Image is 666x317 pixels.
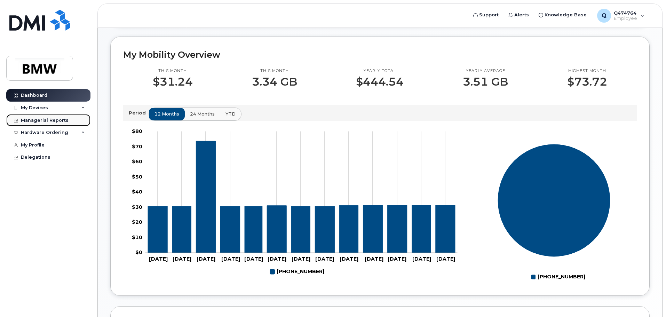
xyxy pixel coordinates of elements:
[132,219,142,225] tspan: $20
[602,11,606,20] span: Q
[592,9,649,23] div: Q474764
[534,8,592,22] a: Knowledge Base
[132,158,142,165] tspan: $60
[190,111,215,117] span: 24 months
[153,68,193,74] p: This month
[221,256,240,262] tspan: [DATE]
[270,266,324,278] g: 410-949-6911
[149,256,168,262] tspan: [DATE]
[636,287,661,312] iframe: Messenger Launcher
[479,11,499,18] span: Support
[567,68,607,74] p: Highest month
[468,8,504,22] a: Support
[268,256,286,262] tspan: [DATE]
[463,76,508,88] p: 3.51 GB
[498,144,611,257] g: Series
[123,49,637,60] h2: My Mobility Overview
[545,11,587,18] span: Knowledge Base
[412,256,431,262] tspan: [DATE]
[135,249,142,255] tspan: $0
[132,189,142,195] tspan: $40
[356,76,404,88] p: $444.54
[340,256,358,262] tspan: [DATE]
[315,256,334,262] tspan: [DATE]
[132,173,142,180] tspan: $50
[531,271,585,283] g: Legend
[567,76,607,88] p: $73.72
[614,10,637,16] span: Q474764
[463,68,508,74] p: Yearly average
[132,234,142,240] tspan: $10
[197,256,215,262] tspan: [DATE]
[173,256,191,262] tspan: [DATE]
[614,16,637,21] span: Employee
[388,256,406,262] tspan: [DATE]
[252,76,297,88] p: 3.34 GB
[129,110,149,116] p: Period
[356,68,404,74] p: Yearly total
[504,8,534,22] a: Alerts
[225,111,236,117] span: YTD
[132,128,142,134] tspan: $80
[270,266,324,278] g: Legend
[365,256,383,262] tspan: [DATE]
[153,76,193,88] p: $31.24
[132,204,142,210] tspan: $30
[292,256,310,262] tspan: [DATE]
[498,144,611,283] g: Chart
[436,256,455,262] tspan: [DATE]
[252,68,297,74] p: This month
[244,256,263,262] tspan: [DATE]
[514,11,529,18] span: Alerts
[132,128,458,278] g: Chart
[132,143,142,149] tspan: $70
